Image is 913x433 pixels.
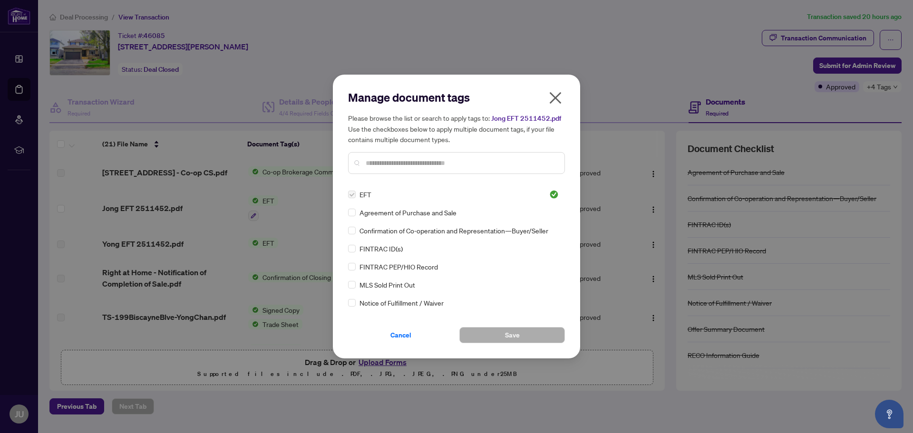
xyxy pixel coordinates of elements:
[549,190,559,199] img: status
[359,243,403,254] span: FINTRAC ID(s)
[359,261,438,272] span: FINTRAC PEP/HIO Record
[390,327,411,343] span: Cancel
[348,90,565,105] h2: Manage document tags
[348,327,454,343] button: Cancel
[348,113,565,144] h5: Please browse the list or search to apply tags to: Use the checkboxes below to apply multiple doc...
[359,298,444,308] span: Notice of Fulfillment / Waiver
[549,190,559,199] span: Approved
[359,207,456,218] span: Agreement of Purchase and Sale
[491,114,561,123] span: Jong EFT 2511452.pdf
[875,400,903,428] button: Open asap
[548,90,563,106] span: close
[459,327,565,343] button: Save
[359,279,415,290] span: MLS Sold Print Out
[359,189,371,200] span: EFT
[359,225,548,236] span: Confirmation of Co-operation and Representation—Buyer/Seller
